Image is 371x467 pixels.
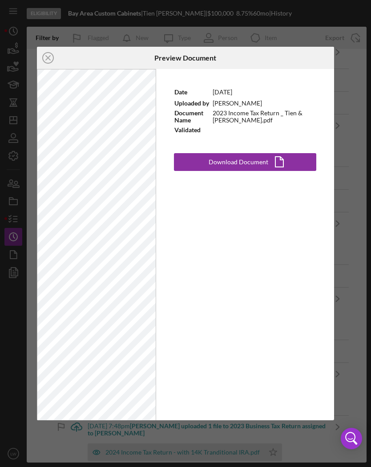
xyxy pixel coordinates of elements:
[174,126,201,134] b: Validated
[212,87,316,98] td: [DATE]
[341,428,362,449] div: Open Intercom Messenger
[174,99,209,107] b: Uploaded by
[212,98,316,109] td: [PERSON_NAME]
[209,153,268,171] div: Download Document
[212,109,316,124] td: 2023 Income Tax Return _ Tien & [PERSON_NAME].pdf
[154,54,216,62] h6: Preview Document
[174,109,203,124] b: Document Name
[174,88,187,96] b: Date
[174,153,316,171] button: Download Document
